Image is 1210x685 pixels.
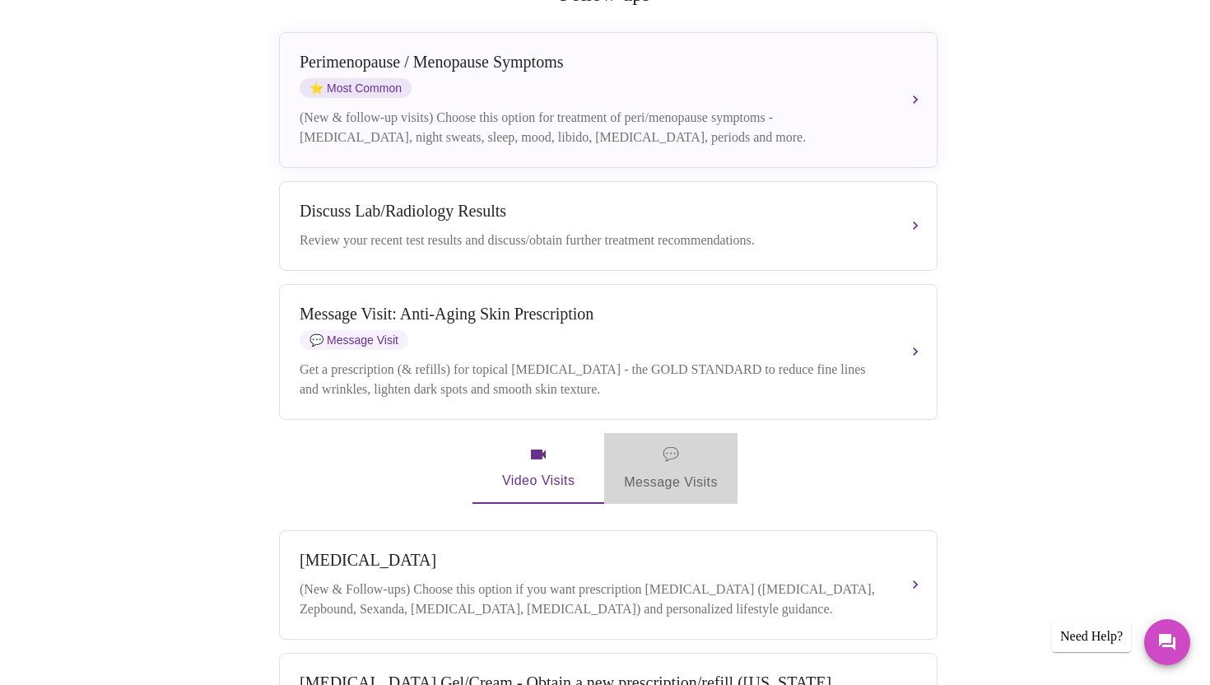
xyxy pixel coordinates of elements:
[300,580,884,619] div: (New & Follow-ups) Choose this option if you want prescription [MEDICAL_DATA] ([MEDICAL_DATA], Ze...
[624,443,718,494] span: Message Visits
[309,82,323,95] span: star
[279,32,938,168] button: Perimenopause / Menopause SymptomsstarMost Common(New & follow-up visits) Choose this option for ...
[300,305,884,324] div: Message Visit: Anti-Aging Skin Prescription
[1052,621,1131,652] div: Need Help?
[1144,619,1190,665] button: Messages
[300,551,884,570] div: [MEDICAL_DATA]
[300,360,884,399] div: Get a prescription (& refills) for topical [MEDICAL_DATA] - the GOLD STANDARD to reduce fine line...
[300,108,884,147] div: (New & follow-up visits) Choose this option for treatment of peri/menopause symptoms - [MEDICAL_D...
[492,445,584,492] span: Video Visits
[279,284,938,420] button: Message Visit: Anti-Aging Skin PrescriptionmessageMessage VisitGet a prescription (& refills) for...
[300,202,884,221] div: Discuss Lab/Radiology Results
[300,231,884,250] div: Review your recent test results and discuss/obtain further treatment recommendations.
[663,443,679,466] span: message
[279,530,938,640] button: [MEDICAL_DATA](New & Follow-ups) Choose this option if you want prescription [MEDICAL_DATA] ([MED...
[300,330,408,350] span: Message Visit
[300,78,412,98] span: Most Common
[279,181,938,271] button: Discuss Lab/Radiology ResultsReview your recent test results and discuss/obtain further treatment...
[300,53,884,72] div: Perimenopause / Menopause Symptoms
[309,333,323,347] span: message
